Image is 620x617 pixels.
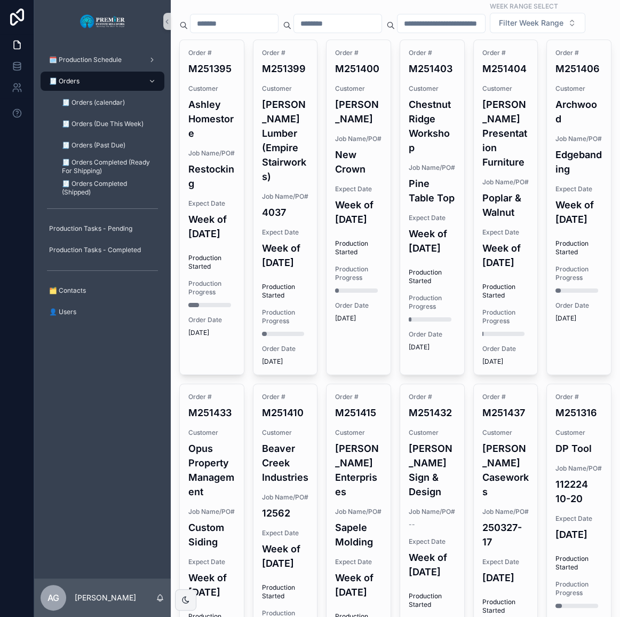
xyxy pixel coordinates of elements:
h4: Week of [DATE] [555,198,602,227]
span: Expect Date [409,537,456,546]
span: Order Date [262,345,309,353]
h4: Beaver Creek Industries [262,441,309,485]
h4: M251404 [482,61,529,76]
h4: Ashley Homestore [188,97,235,140]
span: Order # [409,393,456,401]
span: [DATE] [409,343,456,352]
span: Customer [188,84,235,93]
img: App logo [80,13,126,30]
h4: [PERSON_NAME] Lumber (Empire Stairworks) [262,97,309,184]
h4: Week of [DATE] [262,542,309,571]
span: Production Progress [555,265,602,282]
span: Job Name/PO# [555,464,602,473]
h4: 112224 10-20 [555,477,602,506]
span: Customer [482,428,529,437]
button: Select Button [490,13,585,33]
span: Expect Date [482,228,529,237]
span: Production Progress [335,265,382,282]
h4: [PERSON_NAME] Caseworks [482,441,529,499]
a: Order #M251403CustomerChestnut Ridge WorkshopJob Name/PO#Pine Table TopExpect DateWeek of [DATE]P... [400,40,465,375]
span: Customer [262,84,309,93]
span: Expect Date [555,185,602,193]
h4: 250327-17 [482,520,529,549]
span: Expect Date [482,558,529,566]
span: Order # [335,49,382,57]
span: Job Name/PO# [409,163,456,172]
a: Order #M251406CustomerArchwoodJob Name/PO#EdgebandingExpect DateWeek of [DATE]Production StartedP... [546,40,611,375]
span: Production Progress [262,308,309,325]
a: Order #M251399Customer[PERSON_NAME] Lumber (Empire Stairworks)Job Name/PO#4037Expect DateWeek of ... [253,40,318,375]
span: Customer [555,428,602,437]
span: Customer [335,428,382,437]
h4: Chestnut Ridge Workshop [409,97,456,155]
a: 🧾 Orders [41,72,164,91]
h4: M251437 [482,405,529,420]
a: Order #M251395CustomerAshley HomestoreJob Name/PO#RestockingExpect DateWeek of [DATE]Production S... [179,40,244,375]
span: Production Progress [188,279,235,296]
h4: [PERSON_NAME] Presentation Furniture [482,97,529,169]
span: Expect Date [335,558,382,566]
span: Production Started [555,239,602,256]
span: 🧾 Orders (calendar) [62,98,125,107]
h4: M251395 [188,61,235,76]
span: Production Tasks - Completed [49,246,141,254]
h4: [PERSON_NAME] Enterprises [335,441,382,499]
a: 🧾 Orders (Due This Week) [53,114,164,134]
span: [DATE] [335,314,382,323]
span: 🧾 Orders (Past Due) [62,141,125,150]
span: Job Name/PO# [188,507,235,516]
span: Customer [262,428,309,437]
h4: M251400 [335,61,382,76]
span: [DATE] [262,357,309,366]
span: Order # [555,393,602,401]
span: Job Name/PO# [482,178,529,186]
span: Order # [188,49,235,57]
span: Job Name/PO# [262,192,309,201]
span: Job Name/PO# [188,149,235,158]
h4: 4037 [262,205,309,220]
span: Customer [409,84,456,93]
span: 🧾 Orders (Due This Week) [62,120,144,128]
h4: Week of [DATE] [335,198,382,227]
span: Production Started [335,239,382,256]
span: 🧾 Orders [49,77,80,85]
h4: M251410 [262,405,309,420]
h4: [PERSON_NAME] [335,97,382,126]
span: Production Started [262,283,309,300]
h4: Edgebanding [555,147,602,176]
span: Order # [262,393,309,401]
h4: Week of [DATE] [409,550,456,579]
span: Customer [482,84,529,93]
h4: Week of [DATE] [188,212,235,241]
h4: Custom Siding [188,520,235,549]
span: Production Started [409,592,456,609]
span: Customer [335,84,382,93]
h4: Pine Table Top [409,176,456,205]
span: Order # [555,49,602,57]
span: Expect Date [262,529,309,537]
a: Order #M251400Customer[PERSON_NAME]Job Name/PO#New CrownExpect DateWeek of [DATE]Production Start... [326,40,391,375]
h4: Week of [DATE] [188,571,235,599]
a: 🧾 Orders Completed (Ready For Shipping) [53,157,164,176]
h4: M251403 [409,61,456,76]
h4: Poplar & Walnut [482,191,529,220]
h4: Opus Property Management [188,441,235,499]
span: Order Date [188,316,235,324]
p: [PERSON_NAME] [75,592,136,603]
div: scrollable content [34,43,171,335]
span: Order Date [555,301,602,310]
h4: Archwood [555,97,602,126]
span: Order Date [409,330,456,339]
h4: 12562 [262,506,309,520]
span: Customer [188,428,235,437]
h4: Week of [DATE] [482,241,529,270]
h4: Restocking [188,162,235,191]
span: [DATE] [555,314,602,323]
h4: New Crown [335,147,382,176]
span: Production Started [188,254,235,271]
span: Customer [555,84,602,93]
span: -- [409,520,415,529]
span: Filter Week Range [499,18,563,28]
span: Expect Date [262,228,309,237]
h4: M251399 [262,61,309,76]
